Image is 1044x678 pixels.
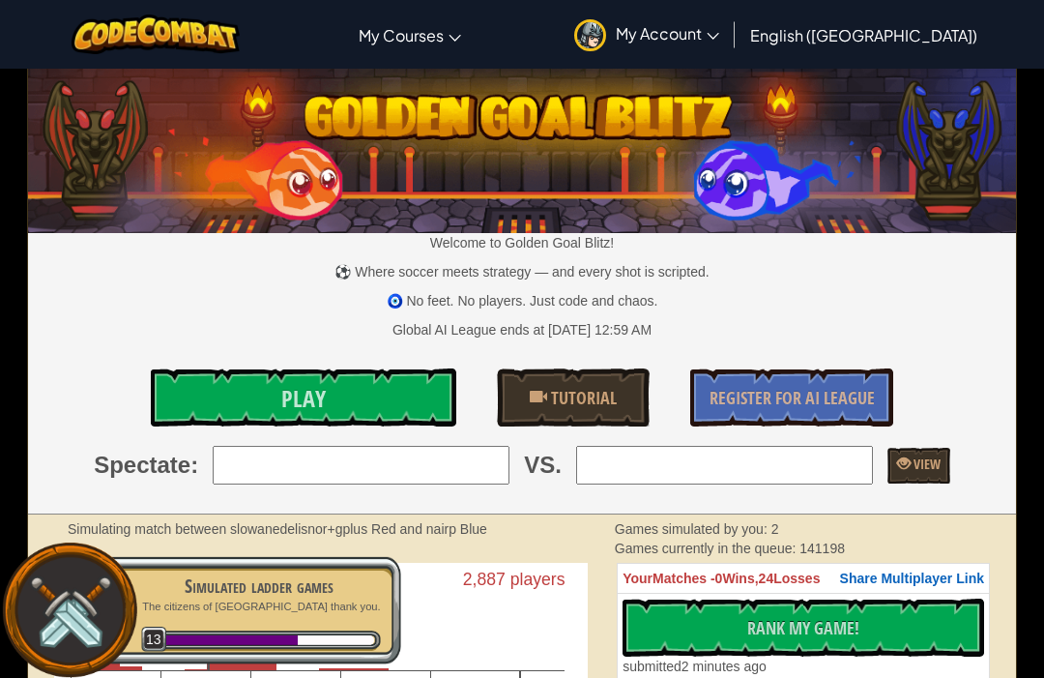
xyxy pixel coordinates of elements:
span: Wins, [722,571,758,586]
strong: Simulating match between slowanedelisnor+gplus Red and nairp Blue [68,521,487,537]
span: Spectate [94,449,190,482]
span: Rank My Game! [747,616,859,640]
span: 13 [141,627,167,653]
span: 141198 [799,541,845,556]
a: My Account [565,4,729,65]
a: Tutorial [497,368,650,427]
span: My Account [616,23,719,44]
span: VS. [524,449,562,482]
img: CodeCombat logo [72,15,241,54]
span: Games currently in the queue: [615,541,799,556]
span: submitted [623,659,681,674]
a: English ([GEOGRAPHIC_DATA]) [740,9,987,61]
span: Losses [773,571,820,586]
span: Matches - [652,571,715,586]
span: 2 [771,521,779,537]
th: 0 24 [618,564,990,594]
p: The citizens of [GEOGRAPHIC_DATA] thank you. [137,600,381,614]
img: Golden Goal [28,61,1016,233]
text: 2,887 players [463,571,565,590]
span: View [911,455,941,473]
div: Simulated ladder games [137,573,381,600]
span: : [190,449,198,482]
img: swords.png [26,567,114,655]
div: Global AI League ends at [DATE] 12:59 AM [392,320,652,339]
img: avatar [574,19,606,51]
p: Welcome to Golden Goal Blitz! [28,233,1016,252]
p: 🧿 No feet. No players. Just code and chaos. [28,291,1016,310]
span: Share Multiplayer Link [840,571,984,586]
a: My Courses [349,9,471,61]
span: English ([GEOGRAPHIC_DATA]) [750,25,977,45]
button: Rank My Game! [623,599,984,657]
p: ⚽ Where soccer meets strategy — and every shot is scripted. [28,262,1016,281]
span: Play [281,383,326,414]
span: Tutorial [547,386,617,410]
span: Register for AI League [710,386,875,410]
span: Your [623,571,652,586]
div: 2 minutes ago [623,657,767,676]
a: Register for AI League [690,368,893,427]
span: Games simulated by you: [615,521,771,537]
span: My Courses [359,25,444,45]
